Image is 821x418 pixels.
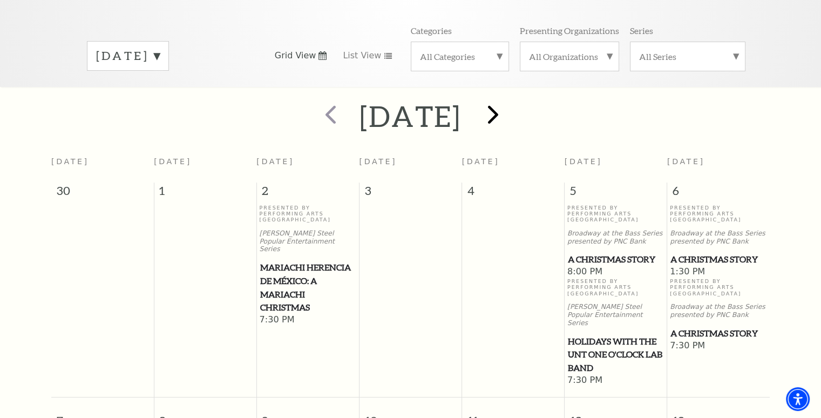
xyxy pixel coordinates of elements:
[275,50,316,62] span: Grid View
[567,205,664,223] p: Presented By Performing Arts [GEOGRAPHIC_DATA]
[670,278,767,296] p: Presented By Performing Arts [GEOGRAPHIC_DATA]
[529,51,610,62] label: All Organizations
[462,183,564,204] span: 4
[567,266,664,278] span: 8:00 PM
[260,314,357,326] span: 7:30 PM
[51,183,154,204] span: 30
[96,48,160,64] label: [DATE]
[670,230,767,246] p: Broadway at the Bass Series presented by PNC Bank
[670,327,766,340] span: A Christmas Story
[462,157,500,166] span: [DATE]
[567,375,664,387] span: 7:30 PM
[786,387,810,411] div: Accessibility Menu
[154,183,256,204] span: 1
[520,25,619,36] p: Presenting Organizations
[260,205,357,223] p: Presented By Performing Arts [GEOGRAPHIC_DATA]
[670,303,767,319] p: Broadway at the Bass Series presented by PNC Bank
[256,157,294,166] span: [DATE]
[670,340,767,352] span: 7:30 PM
[260,230,357,253] p: [PERSON_NAME] Steel Popular Entertainment Series
[359,99,462,133] h2: [DATE]
[565,183,667,204] span: 5
[257,183,359,204] span: 2
[567,303,664,327] p: [PERSON_NAME] Steel Popular Entertainment Series
[420,51,500,62] label: All Categories
[630,25,653,36] p: Series
[154,157,192,166] span: [DATE]
[567,278,664,296] p: Presented By Performing Arts [GEOGRAPHIC_DATA]
[670,253,766,266] span: A Christmas Story
[359,157,397,166] span: [DATE]
[565,157,602,166] span: [DATE]
[568,335,664,375] span: Holidays with the UNT One O'Clock Lab Band
[343,50,381,62] span: List View
[359,183,462,204] span: 3
[472,97,511,136] button: next
[667,183,770,204] span: 6
[310,97,349,136] button: prev
[568,253,664,266] span: A Christmas Story
[667,157,705,166] span: [DATE]
[670,205,767,223] p: Presented By Performing Arts [GEOGRAPHIC_DATA]
[51,157,89,166] span: [DATE]
[639,51,736,62] label: All Series
[567,230,664,246] p: Broadway at the Bass Series presented by PNC Bank
[670,266,767,278] span: 1:30 PM
[260,261,356,314] span: Mariachi Herencia de México: A Mariachi Christmas
[411,25,452,36] p: Categories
